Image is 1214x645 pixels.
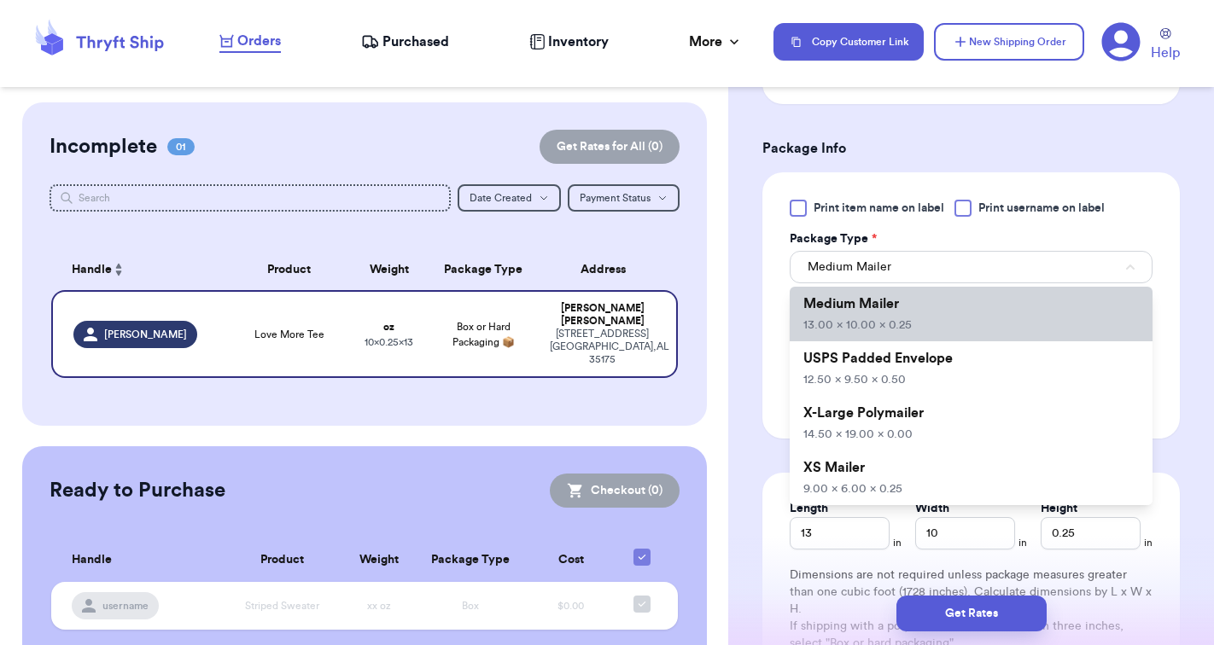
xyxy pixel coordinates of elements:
span: 10 x 0.25 x 13 [365,337,413,347]
span: username [102,599,149,613]
span: 9.00 x 6.00 x 0.25 [803,483,902,495]
span: X-Large Polymailer [803,406,924,420]
label: Width [915,500,949,517]
span: 12.50 x 9.50 x 0.50 [803,374,906,386]
span: Date Created [470,193,532,203]
span: 14.50 x 19.00 x 0.00 [803,428,913,440]
span: Purchased [382,32,449,52]
th: Weight [352,249,427,290]
th: Package Type [427,249,540,290]
span: Handle [72,551,112,569]
label: Height [1041,500,1077,517]
a: Purchased [361,32,449,52]
strong: oz [383,322,394,332]
button: Sort ascending [112,259,125,280]
span: XS Mailer [803,461,865,474]
button: Get Rates [896,596,1047,631]
h2: Incomplete [50,133,157,160]
span: Help [1151,43,1180,63]
span: Handle [72,261,112,279]
span: Print item name on label [814,200,944,217]
button: Checkout (0) [550,474,680,508]
a: Help [1151,28,1180,63]
button: Payment Status [568,184,680,212]
div: More [689,32,743,52]
span: in [893,536,902,549]
button: Get Rates for All (0) [540,130,680,164]
span: Medium Mailer [808,259,891,276]
input: Search [50,184,451,212]
span: 01 [167,138,195,155]
h3: Package Info [762,138,1180,159]
span: Box [462,601,479,611]
th: Address [540,249,678,290]
span: Inventory [548,32,609,52]
span: $0.00 [557,601,584,611]
span: [PERSON_NAME] [104,328,187,341]
h2: Ready to Purchase [50,477,225,504]
span: 13.00 x 10.00 x 0.25 [803,319,912,331]
span: Box or Hard Packaging 📦 [452,322,515,347]
span: Payment Status [580,193,651,203]
button: Medium Mailer [790,251,1153,283]
button: Copy Customer Link [773,23,924,61]
div: [STREET_ADDRESS] [GEOGRAPHIC_DATA] , AL 35175 [550,328,656,366]
span: Medium Mailer [803,297,899,311]
span: in [1018,536,1027,549]
th: Cost [525,538,616,582]
th: Product [226,249,352,290]
span: xx oz [367,601,391,611]
th: Product [221,538,343,582]
span: Print username on label [978,200,1105,217]
button: Date Created [458,184,561,212]
span: Orders [237,31,281,51]
label: Length [790,500,828,517]
th: Package Type [416,538,525,582]
a: Inventory [529,32,609,52]
span: USPS Padded Envelope [803,352,953,365]
div: [PERSON_NAME] [PERSON_NAME] [550,302,656,328]
th: Weight [343,538,417,582]
span: in [1144,536,1153,549]
label: Package Type [790,230,877,247]
button: New Shipping Order [934,23,1084,61]
span: Love More Tee [254,328,324,341]
a: Orders [219,31,281,53]
span: Striped Sweater [245,601,319,611]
